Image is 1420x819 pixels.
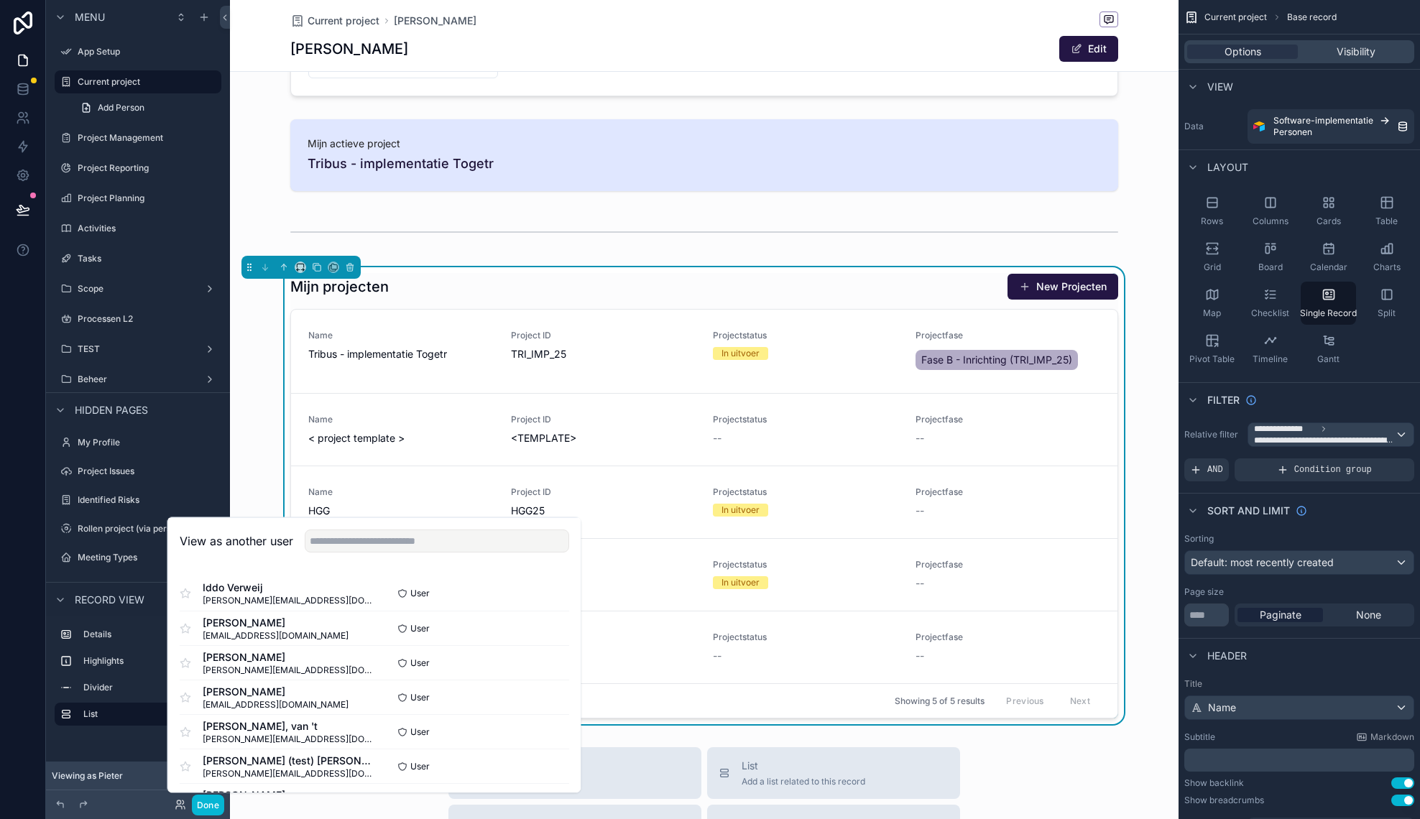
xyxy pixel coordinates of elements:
span: Projectfase [916,631,1101,643]
span: [PERSON_NAME] [203,649,374,664]
img: Airtable Logo [1253,121,1265,132]
span: Project ID [511,559,696,570]
a: Add Person [72,96,221,119]
a: Name< project template >Project ID<TEMPLATE>Projectstatus--Projectfase-- [291,393,1117,466]
label: TEST [78,343,198,355]
button: Rows [1184,190,1240,233]
h2: View as another user [180,532,293,550]
label: Beheer [78,374,198,385]
a: [PERSON_NAME] [394,14,476,28]
span: Rows [1201,216,1223,227]
span: -- [916,504,924,518]
a: Meeting Types [55,546,221,569]
button: Cards [1301,190,1356,233]
button: ListAdd a list related to this record [707,747,960,799]
span: Calendar [1310,262,1347,273]
span: Layout [1207,160,1248,175]
button: Gantt [1301,328,1356,371]
span: Projectfase [916,414,1101,425]
label: Tasks [78,253,218,264]
label: Details [83,629,216,640]
label: List [83,708,210,720]
button: Default: most recently created [1184,550,1414,575]
span: HGG [308,504,494,518]
span: Tribus - implementatie Togetr [308,347,494,361]
span: Markdown [1370,731,1414,743]
button: New Projecten [1008,274,1118,300]
div: Show breadcrumbs [1184,795,1264,806]
span: Split [1378,307,1396,319]
span: Grid [1204,262,1221,273]
label: App Setup [78,46,218,57]
span: Record view [75,593,144,607]
span: -- [713,649,721,663]
span: Viewing as Pieter [52,770,123,782]
button: Edit [1059,36,1118,62]
a: Project Reporting [55,157,221,180]
label: Project Management [78,132,218,144]
span: Current project [1204,11,1267,23]
span: Projectstatus [713,486,898,498]
span: [EMAIL_ADDRESS][DOMAIN_NAME] [203,629,349,641]
span: Pivot Table [1189,353,1235,365]
span: User [410,622,430,634]
a: Activities [55,217,221,240]
label: Sorting [1184,533,1214,545]
span: User [410,760,430,772]
a: Project Management [55,126,221,149]
span: Paginate [1260,608,1301,622]
span: Hidden pages [75,403,148,417]
button: Map [1184,282,1240,325]
span: View [1207,80,1233,94]
span: Visibility [1337,45,1375,59]
label: Divider [83,682,216,693]
span: HGG25 [511,504,696,518]
span: Current project [308,14,379,28]
label: Data [1184,121,1242,132]
span: Add Person [98,102,144,114]
span: User [410,588,430,599]
span: [EMAIL_ADDRESS][DOMAIN_NAME] [203,698,349,710]
span: [PERSON_NAME][EMAIL_ADDRESS][DOMAIN_NAME] [203,767,374,779]
span: Base record [1287,11,1337,23]
span: -- [916,576,924,591]
span: Add a list related to this record [742,776,865,787]
label: Identified Risks [78,494,218,506]
label: Activities [78,223,218,234]
span: Projectstatus [713,631,898,643]
div: Show backlink [1184,777,1244,789]
span: Showing 5 of 5 results [895,695,985,707]
span: Options [1225,45,1261,59]
span: Project ID [511,414,696,425]
span: Project ID [511,486,696,498]
span: Charts [1373,262,1401,273]
span: [PERSON_NAME][EMAIL_ADDRESS][DOMAIN_NAME] [203,664,374,675]
span: [PERSON_NAME] [203,684,349,698]
a: NameHGGProject IDHGG25ProjectstatusIn uitvoerProjectfase-- [291,466,1117,538]
span: None [1356,608,1381,622]
a: Markdown [1356,731,1414,743]
label: Scope [78,283,198,295]
button: Pivot Table [1184,328,1240,371]
span: Iddo Verweij [203,580,374,595]
span: User [410,726,430,737]
span: Fase B - Inrichting (TRI_IMP_25) [921,353,1072,367]
span: Projectfase [916,486,1101,498]
span: TRI_IMP_25 [511,347,696,361]
span: Condition group [1294,464,1372,476]
label: Subtitle [1184,731,1215,743]
a: Scope [55,277,221,300]
span: [PERSON_NAME] [203,615,349,629]
button: Columns [1242,190,1298,233]
span: Name [308,330,494,341]
span: Projectstatus [713,330,898,341]
span: Software-implementatie [1273,115,1373,126]
div: scrollable content [46,616,230,740]
span: [PERSON_NAME] [203,787,349,802]
span: <DEMO> [511,649,696,663]
a: Rollen project (via persoon) [55,517,221,540]
h1: Mijn projecten [290,277,389,297]
label: Current project [78,76,213,88]
div: In uitvoer [721,576,760,589]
